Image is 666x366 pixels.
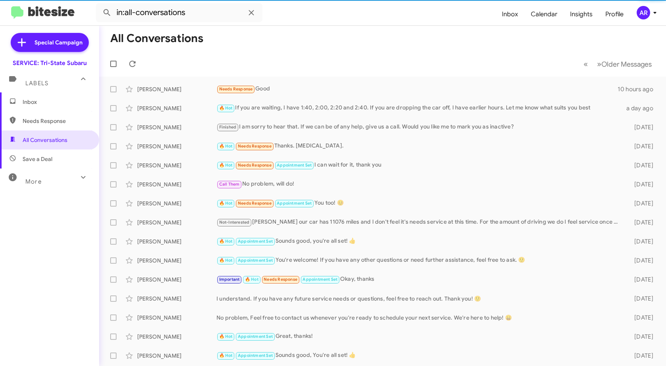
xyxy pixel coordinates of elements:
a: Special Campaign [11,33,89,52]
span: Labels [25,80,48,87]
span: More [25,178,42,185]
span: Needs Response [238,163,272,168]
div: [PERSON_NAME] [137,257,216,264]
div: [PERSON_NAME] [137,333,216,341]
div: [DATE] [623,276,660,284]
div: Great, thanks! [216,332,623,341]
button: Previous [579,56,593,72]
div: [DATE] [623,180,660,188]
a: Insights [564,3,599,26]
span: 🔥 Hot [245,277,258,282]
h1: All Conversations [110,32,203,45]
span: 🔥 Hot [219,201,233,206]
div: 10 hours ago [618,85,660,93]
span: Call Them [219,182,240,187]
div: [DATE] [623,142,660,150]
span: Appointment Set [238,334,273,339]
a: Profile [599,3,630,26]
div: [PERSON_NAME] [137,161,216,169]
div: [DATE] [623,161,660,169]
span: « [584,59,588,69]
span: Appointment Set [302,277,337,282]
div: No problem, will do! [216,180,623,189]
span: Not-Interested [219,220,250,225]
span: Needs Response [238,201,272,206]
div: SERVICE: Tri-State Subaru [13,59,87,67]
span: 🔥 Hot [219,163,233,168]
input: Search [96,3,262,22]
a: Inbox [496,3,524,26]
span: Needs Response [23,117,90,125]
div: Okay, thanks [216,275,623,284]
button: Next [592,56,656,72]
div: [PERSON_NAME] [137,180,216,188]
div: Thanks. [MEDICAL_DATA]. [216,142,623,151]
span: Special Campaign [34,38,82,46]
span: Needs Response [264,277,297,282]
div: If you are waiting, I have 1:40, 2:00, 2:20 and 2:40. If you are dropping the car off, I have ear... [216,103,623,113]
div: [DATE] [623,295,660,303]
div: [PERSON_NAME] our car has 11076 miles and I don't feel it's needs service at this time. For the a... [216,218,623,227]
div: [DATE] [623,314,660,322]
span: Save a Deal [23,155,52,163]
span: All Conversations [23,136,67,144]
span: 🔥 Hot [219,334,233,339]
div: [PERSON_NAME] [137,123,216,131]
div: You too! 😊 [216,199,623,208]
span: Appointment Set [277,201,312,206]
div: [PERSON_NAME] [137,142,216,150]
div: [DATE] [623,199,660,207]
div: [PERSON_NAME] [137,276,216,284]
div: [PERSON_NAME] [137,295,216,303]
span: Older Messages [601,60,652,69]
div: I understand. If you have any future service needs or questions, feel free to reach out. Thank yo... [216,295,623,303]
span: Finished [219,125,237,130]
div: [PERSON_NAME] [137,104,216,112]
span: Appointment Set [238,353,273,358]
nav: Page navigation example [579,56,656,72]
span: 🔥 Hot [219,239,233,244]
span: » [597,59,601,69]
span: Appointment Set [277,163,312,168]
a: Calendar [524,3,564,26]
span: 🔥 Hot [219,105,233,111]
div: [DATE] [623,238,660,245]
div: [DATE] [623,218,660,226]
div: [DATE] [623,333,660,341]
div: Good [216,84,618,94]
span: 🔥 Hot [219,353,233,358]
div: [DATE] [623,123,660,131]
div: [DATE] [623,352,660,360]
div: I can wait for it, thank you [216,161,623,170]
span: Needs Response [219,86,253,92]
span: 🔥 Hot [219,144,233,149]
span: Appointment Set [238,239,273,244]
div: [DATE] [623,257,660,264]
div: AR [637,6,650,19]
span: Needs Response [238,144,272,149]
span: Appointment Set [238,258,273,263]
div: Sounds good, You're all set! 👍 [216,351,623,360]
div: Sounds good, you're all set! 👍 [216,237,623,246]
div: [PERSON_NAME] [137,199,216,207]
div: I am sorry to hear that. If we can be of any help, give us a call. Would you like me to mark you ... [216,123,623,132]
div: No problem, Feel free to contact us whenever you're ready to schedule your next service. We're he... [216,314,623,322]
span: Important [219,277,240,282]
div: You're welcome! If you have any other questions or need further assistance, feel free to ask. 🙂 [216,256,623,265]
span: Inbox [23,98,90,106]
div: [PERSON_NAME] [137,218,216,226]
button: AR [630,6,657,19]
div: [PERSON_NAME] [137,238,216,245]
div: [PERSON_NAME] [137,352,216,360]
div: [PERSON_NAME] [137,314,216,322]
div: a day ago [623,104,660,112]
span: 🔥 Hot [219,258,233,263]
div: [PERSON_NAME] [137,85,216,93]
